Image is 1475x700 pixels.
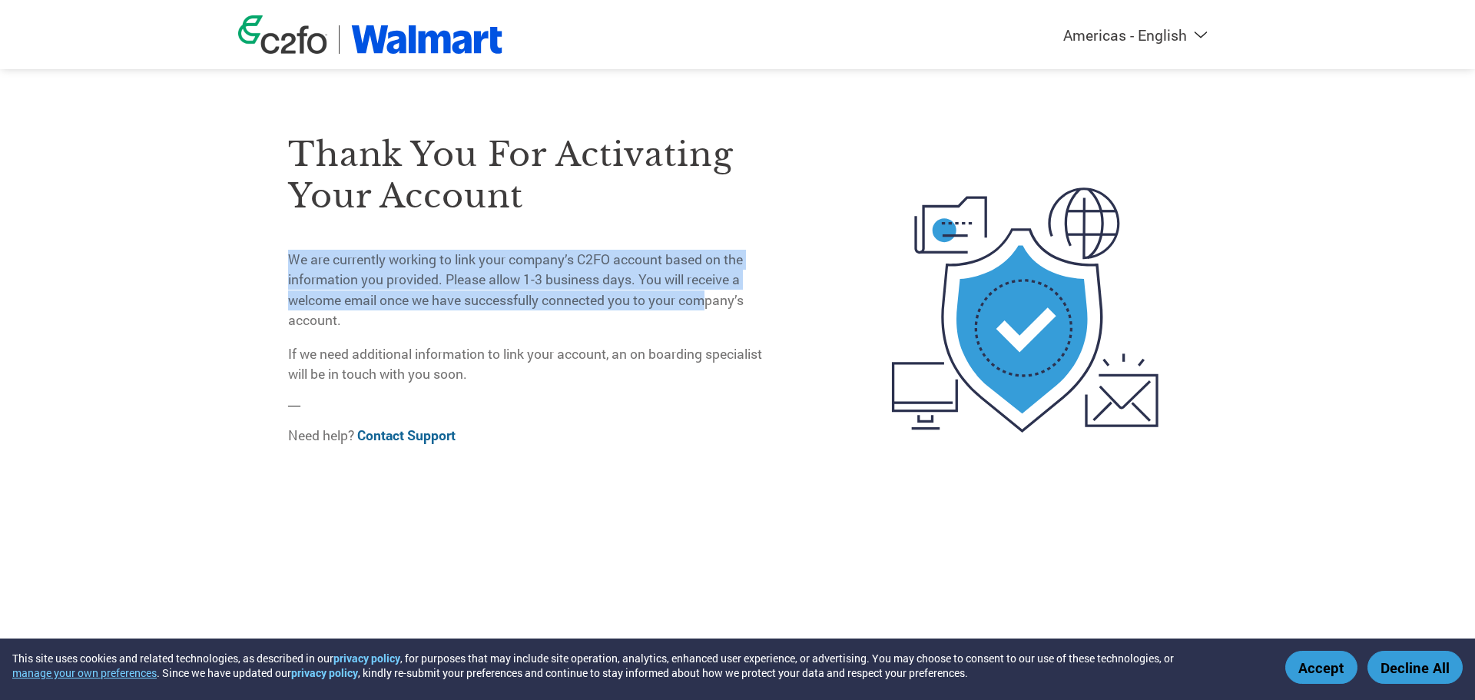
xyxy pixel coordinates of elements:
p: Need help? [288,426,774,446]
div: — [288,101,774,459]
p: We are currently working to link your company’s C2FO account based on the information you provide... [288,250,774,331]
img: Walmart [351,25,502,54]
a: privacy policy [291,665,358,680]
div: This site uses cookies and related technologies, as described in our , for purposes that may incl... [12,651,1263,680]
button: manage your own preferences [12,665,157,680]
img: c2fo logo [238,15,327,54]
button: Decline All [1367,651,1463,684]
img: activated [863,101,1187,519]
a: privacy policy [333,651,400,665]
h3: Thank you for activating your account [288,134,774,217]
button: Accept [1285,651,1357,684]
p: If we need additional information to link your account, an on boarding specialist will be in touc... [288,344,774,385]
a: Contact Support [357,426,456,444]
